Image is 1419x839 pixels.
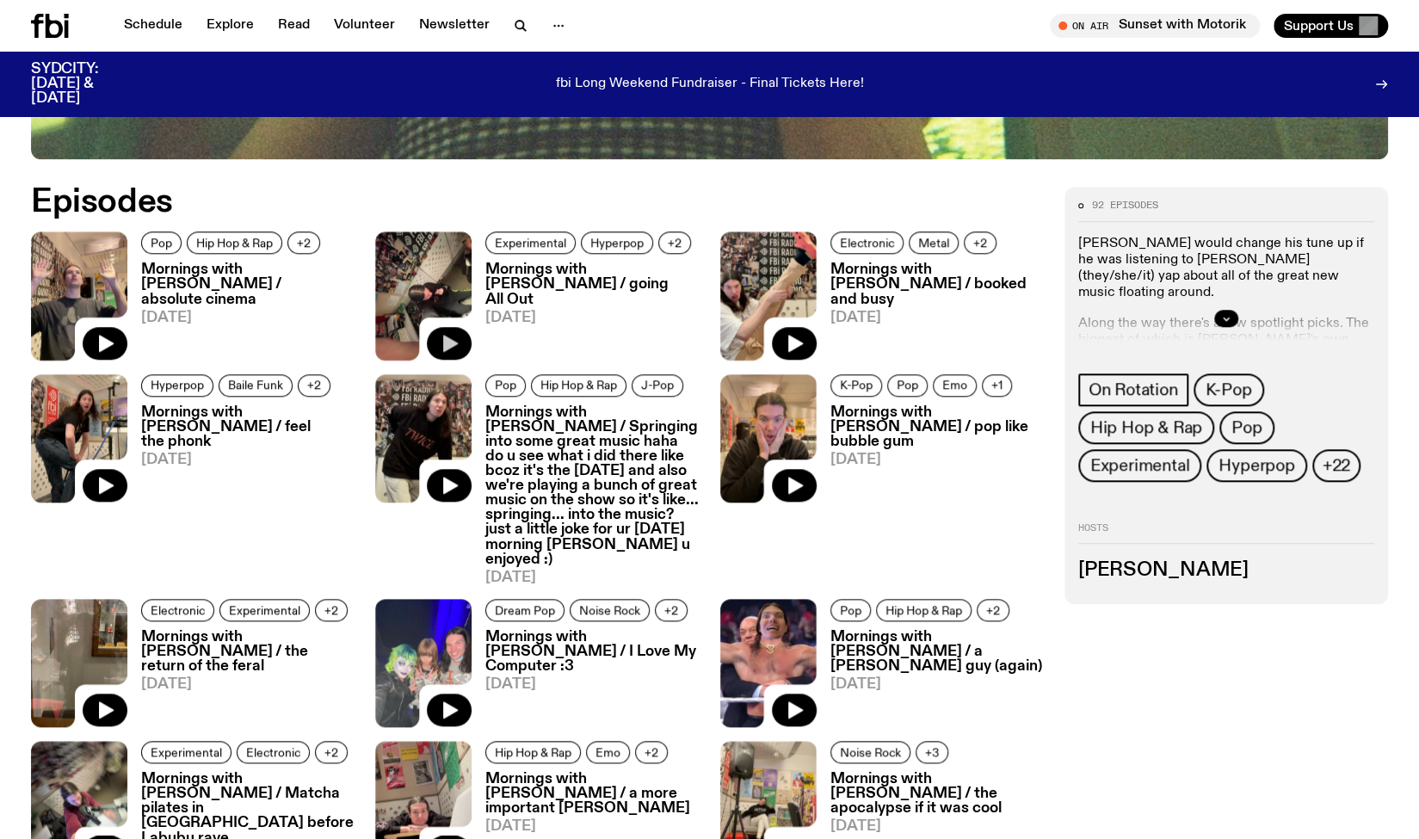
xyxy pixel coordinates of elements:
[1078,523,1374,544] h2: Hosts
[485,374,526,397] a: Pop
[664,603,678,616] span: +2
[375,599,472,727] img: A selfie of Dyan Tai, Ninajirachi and Jim.
[973,237,987,250] span: +2
[1090,418,1202,437] span: Hip Hop & Rap
[1089,380,1178,399] span: On Rotation
[1092,200,1158,210] span: 92 episodes
[485,819,699,834] span: [DATE]
[315,599,348,621] button: +2
[830,741,910,763] a: Noise Rock
[1284,18,1354,34] span: Support Us
[942,379,967,392] span: Emo
[485,311,699,325] span: [DATE]
[1274,14,1388,38] button: Support Us
[141,741,231,763] a: Experimental
[579,603,640,616] span: Noise Rock
[1323,456,1350,475] span: +22
[830,772,1044,816] h3: Mornings with [PERSON_NAME] / the apocalypse if it was cool
[141,453,355,467] span: [DATE]
[141,231,182,254] a: Pop
[219,599,310,621] a: Experimental
[632,374,683,397] a: J-Pop
[31,599,127,727] img: A selfie of Jim taken in the reflection of the window of the fbi radio studio.
[375,231,472,360] img: A 0.5x selfie taken from above of Jim in the studio holding up a peace sign.
[485,630,699,674] h3: Mornings with [PERSON_NAME] / I Love My Computer :3
[127,630,355,727] a: Mornings with [PERSON_NAME] / the return of the feral[DATE]
[964,231,996,254] button: +2
[830,630,1044,674] h3: Mornings with [PERSON_NAME] / a [PERSON_NAME] guy (again)
[485,677,699,692] span: [DATE]
[540,379,617,392] span: Hip Hop & Rap
[485,772,699,816] h3: Mornings with [PERSON_NAME] / a more important [PERSON_NAME]
[635,741,668,763] button: +2
[830,819,1044,834] span: [DATE]
[586,741,630,763] a: Emo
[1050,14,1260,38] button: On AirSunset with Motorik
[830,599,871,621] a: Pop
[375,374,472,503] img: Jim standing in the fbi studio, hunched over with one hand on their knee and the other on their b...
[141,374,213,397] a: Hyperpop
[409,14,500,38] a: Newsletter
[909,231,959,254] a: Metal
[1194,373,1264,406] a: K-Pop
[830,231,904,254] a: Electronic
[570,599,650,621] a: Noise Rock
[887,374,928,397] a: Pop
[1078,236,1374,302] p: [PERSON_NAME] would change his tune up if he was listening to [PERSON_NAME] (they/she/it) yap abo...
[1219,411,1274,444] a: Pop
[114,14,193,38] a: Schedule
[830,262,1044,306] h3: Mornings with [PERSON_NAME] / booked and busy
[151,603,205,616] span: Electronic
[127,405,355,585] a: Mornings with [PERSON_NAME] / feel the phonk[DATE]
[495,603,555,616] span: Dream Pop
[720,599,817,727] img: A poor photoshop of Jim's face onto the body of Seth Rollins, who is holding the WWE World Heavyw...
[641,379,674,392] span: J-Pop
[1206,380,1252,399] span: K-Pop
[991,379,1003,392] span: +1
[151,237,172,250] span: Pop
[840,379,873,392] span: K-Pop
[485,262,699,306] h3: Mornings with [PERSON_NAME] / going All Out
[246,745,300,758] span: Electronic
[31,187,929,218] h2: Episodes
[1078,561,1374,580] h3: [PERSON_NAME]
[237,741,310,763] a: Electronic
[720,231,817,360] img: A photo of Jim in the fbi studio sitting on a chair and awkwardly holding their leg in the air, s...
[668,237,682,250] span: +2
[495,745,571,758] span: Hip Hop & Rap
[324,745,338,758] span: +2
[485,405,699,567] h3: Mornings with [PERSON_NAME] / Springing into some great music haha do u see what i did there like...
[485,231,576,254] a: Experimental
[655,599,688,621] button: +2
[918,237,949,250] span: Metal
[495,379,516,392] span: Pop
[1090,456,1190,475] span: Experimental
[1078,411,1214,444] a: Hip Hop & Rap
[485,741,581,763] a: Hip Hop & Rap
[982,374,1012,397] button: +1
[830,405,1044,449] h3: Mornings with [PERSON_NAME] / pop like bubble gum
[830,311,1044,325] span: [DATE]
[287,231,320,254] button: +2
[229,603,300,616] span: Experimental
[1206,449,1306,482] a: Hyperpop
[187,231,282,254] a: Hip Hop & Rap
[141,405,355,449] h3: Mornings with [PERSON_NAME] / feel the phonk
[556,77,864,92] p: fbi Long Weekend Fundraiser - Final Tickets Here!
[268,14,320,38] a: Read
[141,630,355,674] h3: Mornings with [PERSON_NAME] / the return of the feral
[1218,456,1294,475] span: Hyperpop
[219,374,293,397] a: Baile Funk
[485,571,699,585] span: [DATE]
[840,603,861,616] span: Pop
[885,603,962,616] span: Hip Hop & Rap
[531,374,626,397] a: Hip Hop & Rap
[595,745,620,758] span: Emo
[324,14,405,38] a: Volunteer
[830,374,882,397] a: K-Pop
[977,599,1009,621] button: +2
[1312,449,1360,482] button: +22
[307,379,321,392] span: +2
[840,237,894,250] span: Electronic
[830,453,1044,467] span: [DATE]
